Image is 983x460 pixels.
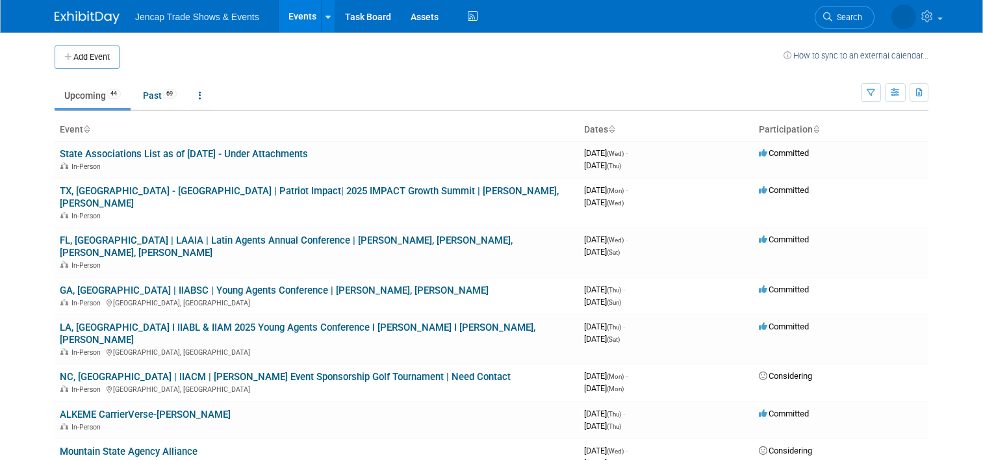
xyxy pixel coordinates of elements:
span: In-Person [71,299,105,307]
span: (Thu) [607,324,621,331]
img: In-Person Event [60,423,68,429]
span: 44 [107,89,121,99]
a: Sort by Event Name [83,124,90,134]
span: (Mon) [607,373,624,380]
span: (Thu) [607,162,621,170]
span: (Wed) [607,448,624,455]
span: Jencap Trade Shows & Events [135,12,259,22]
span: In-Person [71,212,105,220]
span: (Wed) [607,236,624,244]
span: [DATE] [584,235,628,244]
span: Considering [759,446,812,455]
div: [GEOGRAPHIC_DATA], [GEOGRAPHIC_DATA] [60,297,574,307]
span: In-Person [71,423,105,431]
span: [DATE] [584,160,621,170]
span: Committed [759,185,809,195]
span: In-Person [71,385,105,394]
img: In-Person Event [60,385,68,392]
span: (Mon) [607,385,624,392]
span: In-Person [71,348,105,357]
img: In-Person Event [60,261,68,268]
span: [DATE] [584,334,620,344]
span: In-Person [71,261,105,270]
span: (Wed) [607,199,624,207]
a: State Associations List as of [DATE] - Under Attachments [60,148,308,160]
span: Considering [759,371,812,381]
a: Sort by Participation Type [813,124,819,134]
span: Committed [759,148,809,158]
span: [DATE] [584,383,624,393]
span: - [623,285,625,294]
span: (Mon) [607,187,624,194]
span: [DATE] [584,285,625,294]
span: - [623,322,625,331]
button: Add Event [55,45,120,69]
a: Sort by Start Date [608,124,615,134]
img: Marcy Chitwood [891,5,916,29]
a: GA, [GEOGRAPHIC_DATA] | IIABSC | Young Agents Conference | [PERSON_NAME], [PERSON_NAME] [60,285,489,296]
span: Committed [759,235,809,244]
img: In-Person Event [60,212,68,218]
span: (Wed) [607,150,624,157]
a: ALKEME CarrierVerse-[PERSON_NAME] [60,409,231,420]
a: Upcoming44 [55,83,131,108]
span: Committed [759,409,809,418]
img: In-Person Event [60,299,68,305]
span: [DATE] [584,247,620,257]
span: (Thu) [607,411,621,418]
span: [DATE] [584,198,624,207]
span: [DATE] [584,322,625,331]
th: Participation [754,119,928,141]
span: - [626,185,628,195]
img: In-Person Event [60,348,68,355]
span: [DATE] [584,446,628,455]
a: NC, [GEOGRAPHIC_DATA] | IIACM | [PERSON_NAME] Event Sponsorship Golf Tournament | Need Contact [60,371,511,383]
a: Past69 [133,83,186,108]
span: Search [832,12,862,22]
div: [GEOGRAPHIC_DATA], [GEOGRAPHIC_DATA] [60,383,574,394]
img: In-Person Event [60,162,68,169]
a: FL, [GEOGRAPHIC_DATA] | LAAIA | Latin Agents Annual Conference | [PERSON_NAME], [PERSON_NAME], [P... [60,235,513,259]
a: TX, [GEOGRAPHIC_DATA] - [GEOGRAPHIC_DATA] | Patriot Impact| 2025 IMPACT Growth Summit | [PERSON_N... [60,185,559,209]
span: [DATE] [584,185,628,195]
div: [GEOGRAPHIC_DATA], [GEOGRAPHIC_DATA] [60,346,574,357]
img: ExhibitDay [55,11,120,24]
span: [DATE] [584,421,621,431]
span: [DATE] [584,409,625,418]
span: (Sat) [607,249,620,256]
span: (Thu) [607,287,621,294]
th: Event [55,119,579,141]
th: Dates [579,119,754,141]
a: Search [815,6,874,29]
span: Committed [759,285,809,294]
a: LA, [GEOGRAPHIC_DATA] I IIABL & IIAM 2025 Young Agents Conference I [PERSON_NAME] I [PERSON_NAME]... [60,322,535,346]
span: - [626,148,628,158]
span: [DATE] [584,148,628,158]
span: Committed [759,322,809,331]
span: - [623,409,625,418]
span: (Sat) [607,336,620,343]
span: In-Person [71,162,105,171]
span: - [626,371,628,381]
span: (Thu) [607,423,621,430]
a: Mountain State Agency Alliance [60,446,198,457]
span: - [626,446,628,455]
span: 69 [162,89,177,99]
a: How to sync to an external calendar... [784,51,928,60]
span: [DATE] [584,297,621,307]
span: - [626,235,628,244]
span: (Sun) [607,299,621,306]
span: [DATE] [584,371,628,381]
